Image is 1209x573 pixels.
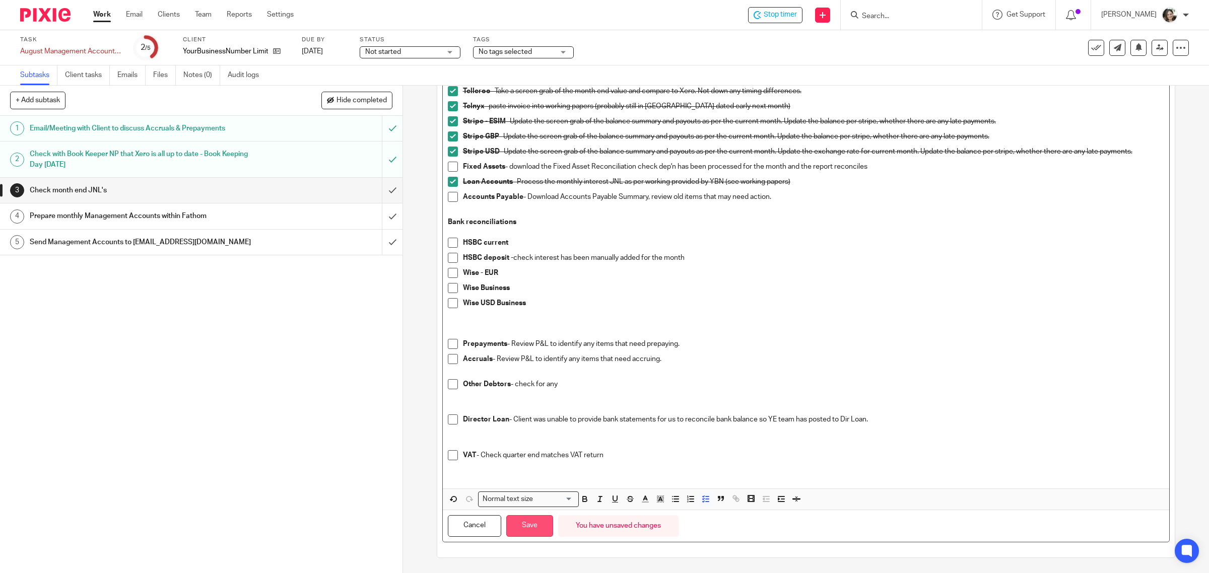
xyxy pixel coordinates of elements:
[448,219,516,226] strong: Bank reconciliations
[30,208,258,224] h1: Prepare monthly Management Accounts within Fathom
[463,103,485,110] strong: Telnyx
[10,92,65,109] button: + Add subtask
[463,193,523,200] strong: Accounts Payable
[463,253,1165,263] p: check interest has been manually added for the month
[117,65,146,85] a: Emails
[141,42,151,53] div: 2
[463,284,510,292] strong: Wise Business
[463,116,1165,126] p: - Update the screen grab of the balance summary and payouts as per the current month. Update the ...
[183,36,289,44] label: Client
[861,12,952,21] input: Search
[748,7,802,23] div: YourBusinessNumber Limited - August Management Accounts - YourBusinessNumber
[337,97,387,105] span: Hide completed
[20,8,71,22] img: Pixie
[183,46,268,56] p: YourBusinessNumber Limited
[10,153,24,167] div: 2
[302,48,323,55] span: [DATE]
[20,36,121,44] label: Task
[463,355,493,363] strong: Accruals
[463,101,1165,111] p: - paste invoice into working papers (probably still in [GEOGRAPHIC_DATA] dated early next month)
[463,162,1165,172] p: - download the Fixed Asset Reconciliation check dep'n has been processed for the month and the re...
[158,10,180,20] a: Clients
[463,133,499,140] strong: Stripe GBP
[463,239,508,246] strong: HSBC current
[506,515,553,537] button: Save
[473,36,574,44] label: Tags
[463,339,1165,349] p: - Review P&L to identify any items that need prepaying.
[302,36,347,44] label: Due by
[463,147,1165,157] p: - Update the screen grab of the balance summary and payouts as per the current month. Update the ...
[1006,11,1045,18] span: Get Support
[30,147,258,172] h1: Check with Book Keeper NP that Xero is all up to date - Book Keeping Day [DATE]
[30,121,258,136] h1: Email/Meeting with Client to discuss Accruals & Prepayments
[463,269,498,276] strong: Wise - EUR
[463,177,1165,187] p: - Process the monthly interest JNL as per working provided by YBN (see working papers)
[1162,7,1178,23] img: barbara-raine-.jpg
[463,450,1165,460] p: - Check quarter end matches VAT return
[30,183,258,198] h1: Check month end JNL's
[536,494,573,505] input: Search for option
[463,452,477,459] strong: VAT
[1101,10,1157,20] p: [PERSON_NAME]
[126,10,143,20] a: Email
[463,340,507,347] strong: Prepayments
[10,121,24,135] div: 1
[20,46,121,56] div: August Management Accounts - YourBusinessNumber
[478,491,579,507] div: Search for option
[365,48,401,55] span: Not started
[20,65,57,85] a: Subtasks
[153,65,176,85] a: Files
[479,48,532,55] span: No tags selected
[558,515,679,537] div: You have unsaved changes
[463,414,1165,424] p: - Client was unable to provide bank statements for us to reconcile bank balance so YE team has po...
[463,254,513,261] strong: HSBC deposit -
[463,381,511,388] strong: Other Debtors
[65,65,110,85] a: Client tasks
[93,10,111,20] a: Work
[195,10,212,20] a: Team
[463,379,1165,389] p: - check for any
[183,65,220,85] a: Notes (0)
[463,416,509,423] strong: Director Loan
[463,131,1165,141] p: - Update the screen grab of the balance summary and payouts as per the current month. Update the ...
[10,235,24,249] div: 5
[448,515,501,537] button: Cancel
[463,148,500,155] strong: Stripe USD
[764,10,797,20] span: Stop timer
[463,88,491,95] strong: Telleroo
[10,209,24,224] div: 4
[463,178,513,185] strong: Loan Accounts
[227,10,252,20] a: Reports
[463,192,1165,202] p: - Download Accounts Payable Summary, review old items that may need action.
[267,10,294,20] a: Settings
[228,65,266,85] a: Audit logs
[30,235,258,250] h1: Send Management Accounts to [EMAIL_ADDRESS][DOMAIN_NAME]
[10,183,24,197] div: 3
[463,86,1165,96] p: - Take a screen grab of the month end value and compare to Xero. Not down any timing differences.
[360,36,460,44] label: Status
[463,354,1165,364] p: - Review P&L to identify any items that need accruing.
[463,118,506,125] strong: Stripe - ESIM
[463,300,526,307] strong: Wise USD Business
[463,163,505,170] strong: Fixed Assets
[145,45,151,51] small: /5
[321,92,392,109] button: Hide completed
[481,494,535,505] span: Normal text size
